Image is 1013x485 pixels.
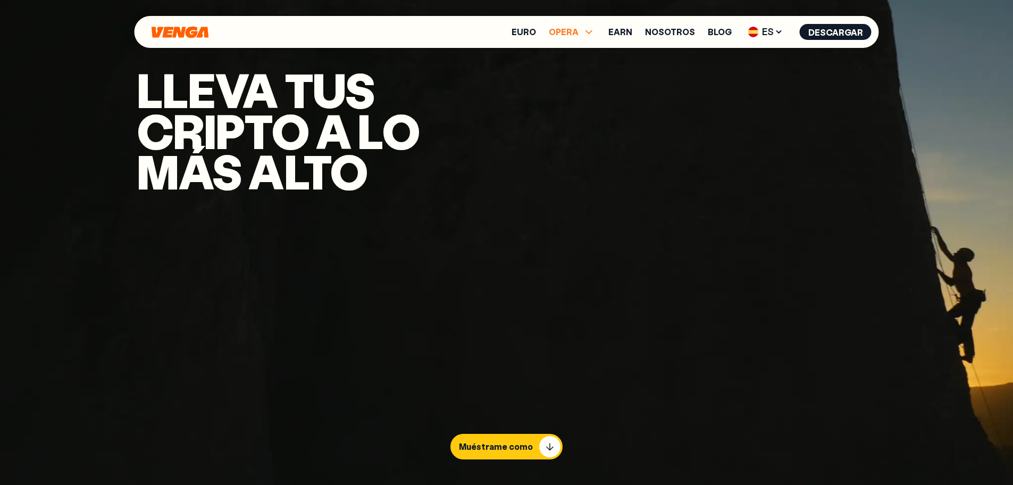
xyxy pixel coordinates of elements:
[744,23,787,40] span: ES
[549,26,596,38] span: OPERA
[512,28,536,36] a: Euro
[645,28,695,36] a: Nosotros
[450,434,563,459] button: Muéstrame como
[708,28,732,36] a: Blog
[800,24,872,40] button: Descargar
[150,26,210,38] svg: Inicio
[608,28,632,36] a: Earn
[459,441,533,452] p: Muéstrame como
[748,27,759,37] img: flag-es
[549,28,579,36] span: OPERA
[137,69,469,192] h1: Lleva tus cripto a lo más alto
